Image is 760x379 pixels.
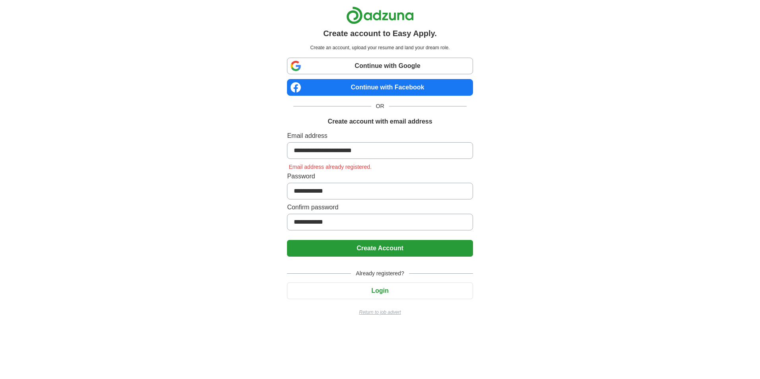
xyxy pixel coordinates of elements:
[346,6,414,24] img: Adzuna logo
[287,240,473,257] button: Create Account
[287,282,473,299] button: Login
[289,44,471,51] p: Create an account, upload your resume and land your dream role.
[287,203,473,212] label: Confirm password
[287,287,473,294] a: Login
[287,172,473,181] label: Password
[328,117,432,126] h1: Create account with email address
[287,58,473,74] a: Continue with Google
[323,27,437,39] h1: Create account to Easy Apply.
[287,164,373,170] span: Email address already registered.
[287,131,473,141] label: Email address
[351,269,409,278] span: Already registered?
[287,79,473,96] a: Continue with Facebook
[371,102,389,110] span: OR
[287,309,473,316] a: Return to job advert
